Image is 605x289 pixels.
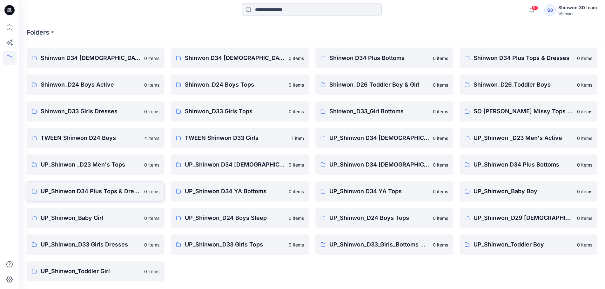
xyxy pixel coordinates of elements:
a: UP_Shinwon_D33 Girls Dresses0 items [27,234,165,255]
p: 0 items [577,82,592,88]
p: UP_Shinwon _D23 Men's Active [474,134,573,142]
p: UP_Shinwon _D23 Men's Tops [41,160,140,169]
p: Shinwon D34 [DEMOGRAPHIC_DATA] Dresses [185,54,285,62]
p: 0 items [289,161,304,168]
p: 0 items [289,55,304,62]
a: UP_Shinwon D34 [DEMOGRAPHIC_DATA] Bottoms0 items [171,154,309,175]
p: 0 items [577,135,592,141]
p: 0 items [144,215,159,221]
p: 0 items [144,55,159,62]
p: 0 items [433,82,448,88]
p: 0 items [433,215,448,221]
a: UP_Shinwon_D24 Boys Sleep0 items [171,208,309,228]
p: 0 items [144,268,159,275]
a: Shinwon_D33 Girls Tops0 items [171,101,309,122]
p: UP_Shinwon_D33 Girls Dresses [41,240,140,249]
a: UP_Shinwon_Toddler Girl0 items [27,261,165,281]
p: UP_Shinwon_D24 Boys Sleep [185,213,285,222]
p: UP_Shinwon_Baby Girl [41,213,140,222]
p: Shinwon_D24 Boys Active [41,80,140,89]
a: UP_Shinwon_D33_Girls_Bottoms & Active0 items [315,234,453,255]
p: 0 items [433,188,448,195]
p: 0 items [144,82,159,88]
p: 0 items [577,215,592,221]
span: 81 [531,5,538,10]
p: UP_Shinwon D34 Plus Tops & Dresses [41,187,140,196]
p: 0 items [144,241,159,248]
p: UP_Shinwon D34 YA Bottoms [185,187,285,196]
p: Shinwon_D24 Boys Tops [185,80,285,89]
p: SO [PERSON_NAME] Missy Tops Bottom Dress [474,107,573,116]
p: TWEEN Shinwon D24 Boys [41,134,140,142]
p: UP_Shinwon D34 Plus Bottoms [474,160,573,169]
a: UP_Shinwon_D33 Girls Tops0 items [171,234,309,255]
p: Shinwon D34 Plus Bottoms [329,54,429,62]
a: UP_Shinwon _D23 Men's Tops0 items [27,154,165,175]
a: Shinwon_D26_Toddler Boys0 items [460,75,597,95]
p: UP_Shinwon D34 YA Tops [329,187,429,196]
p: UP_Shinwon D34 [DEMOGRAPHIC_DATA] Knit Tops [329,134,429,142]
p: UP_Shinwon_D29 [DEMOGRAPHIC_DATA] Sleep [474,213,573,222]
p: 0 items [289,82,304,88]
p: UP_Shinwon_D33_Girls_Bottoms & Active [329,240,429,249]
a: UP_Shinwon D34 YA Tops0 items [315,181,453,201]
p: 0 items [289,108,304,115]
a: UP_Shinwon_D29 [DEMOGRAPHIC_DATA] Sleep0 items [460,208,597,228]
p: 0 items [289,188,304,195]
a: UP_Shinwon D34 [DEMOGRAPHIC_DATA] Knit Tops0 items [315,128,453,148]
p: 0 items [433,135,448,141]
a: UP_Shinwon D34 YA Bottoms0 items [171,181,309,201]
a: Shinwon D34 Plus Tops & Dresses0 items [460,48,597,68]
p: 0 items [144,188,159,195]
p: Shinwon_D33_Girl Bottoms [329,107,429,116]
div: Walmart [558,11,597,16]
a: Folders [27,28,49,37]
p: UP_Shinwon_Toddler Boy [474,240,573,249]
a: UP_Shinwon D34 [DEMOGRAPHIC_DATA] Dresses0 items [315,154,453,175]
p: 1 item [292,135,304,141]
p: UP_Shinwon_D33 Girls Tops [185,240,285,249]
a: UP_Shinwon D34 Plus Bottoms0 items [460,154,597,175]
a: TWEEN Shinwon D24 Boys4 items [27,128,165,148]
p: TWEEN Shinwon D33 Girls [185,134,287,142]
p: 0 items [577,108,592,115]
a: Shinwon D34 Plus Bottoms0 items [315,48,453,68]
a: UP_Shinwon_Baby Girl0 items [27,208,165,228]
p: 0 items [144,161,159,168]
p: UP_Shinwon D34 [DEMOGRAPHIC_DATA] Bottoms [185,160,285,169]
p: Shinwon D34 [DEMOGRAPHIC_DATA] Bottoms [41,54,140,62]
p: 0 items [289,215,304,221]
p: 0 items [433,241,448,248]
a: Shinwon_D33_Girl Bottoms0 items [315,101,453,122]
p: UP_Shinwon_D24 Boys Tops [329,213,429,222]
a: UP_Shinwon _D23 Men's Active0 items [460,128,597,148]
p: 0 items [577,55,592,62]
p: Shinwon_D33 Girls Dresses [41,107,140,116]
p: 0 items [433,55,448,62]
a: SO [PERSON_NAME] Missy Tops Bottom Dress0 items [460,101,597,122]
p: 0 items [144,108,159,115]
a: Shinwon_D33 Girls Dresses0 items [27,101,165,122]
a: Shinwon D34 [DEMOGRAPHIC_DATA] Bottoms0 items [27,48,165,68]
a: Shinwon_D24 Boys Active0 items [27,75,165,95]
p: 0 items [577,188,592,195]
a: Shinwon_D26 Toddler Boy & Girl0 items [315,75,453,95]
a: UP_Shinwon_D24 Boys Tops0 items [315,208,453,228]
p: 0 items [433,108,448,115]
a: TWEEN Shinwon D33 Girls1 item [171,128,309,148]
p: 0 items [433,161,448,168]
div: Shinwon 3D team [558,4,597,11]
p: UP_Shinwon D34 [DEMOGRAPHIC_DATA] Dresses [329,160,429,169]
a: Shinwon_D24 Boys Tops0 items [171,75,309,95]
a: UP_Shinwon_Baby Boy0 items [460,181,597,201]
p: UP_Shinwon_Toddler Girl [41,267,140,276]
p: Shinwon D34 Plus Tops & Dresses [474,54,573,62]
p: UP_Shinwon_Baby Boy [474,187,573,196]
a: Shinwon D34 [DEMOGRAPHIC_DATA] Dresses0 items [171,48,309,68]
p: 0 items [577,241,592,248]
p: Shinwon_D26 Toddler Boy & Girl [329,80,429,89]
a: UP_Shinwon D34 Plus Tops & Dresses0 items [27,181,165,201]
p: 0 items [289,241,304,248]
p: Shinwon_D33 Girls Tops [185,107,285,116]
